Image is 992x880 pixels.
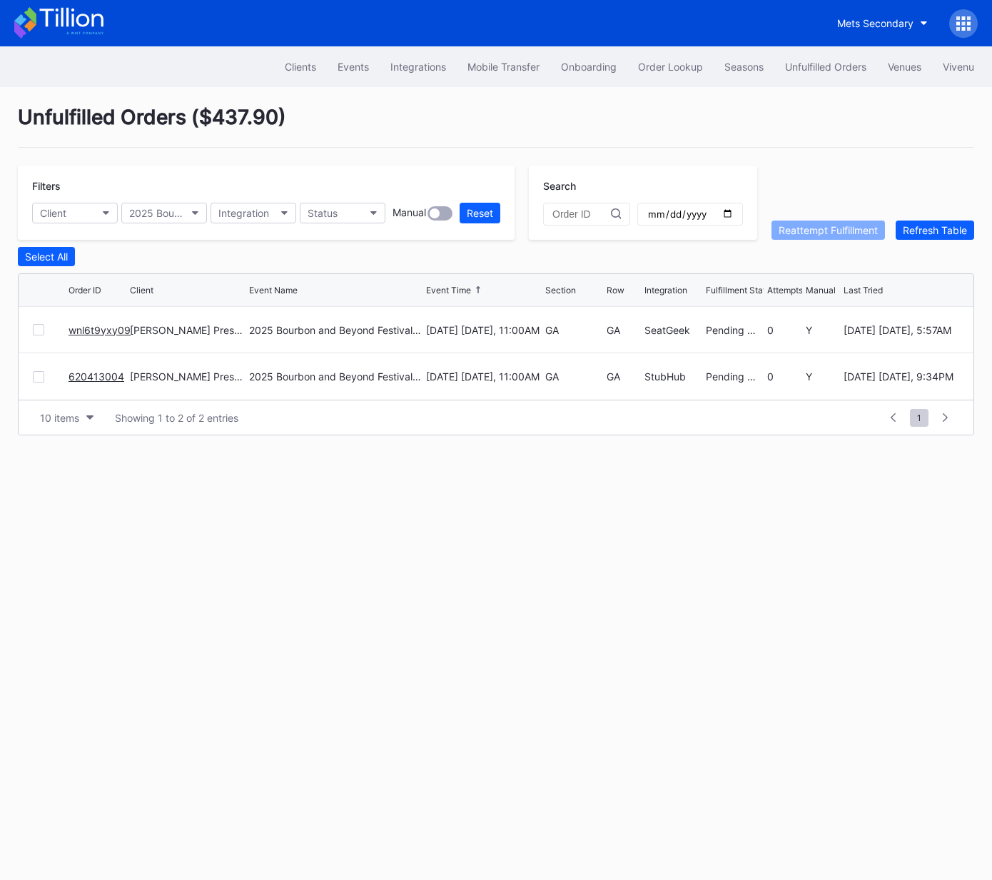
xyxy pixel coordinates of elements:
a: 620413004 [69,370,124,383]
div: Manual [806,285,836,295]
div: Y [806,324,841,336]
div: Status [308,207,338,219]
div: Filters [32,180,500,192]
div: GA [607,370,642,383]
div: Event Time [426,285,471,295]
div: Client [130,285,153,295]
div: Unfulfilled Orders ( $437.90 ) [18,105,974,148]
button: Mets Secondary [826,10,938,36]
div: Order ID [69,285,101,295]
button: Clients [274,54,327,80]
div: Clients [285,61,316,73]
div: Mets Secondary [837,17,913,29]
div: Attempts [767,285,803,295]
div: Select All [25,251,68,263]
div: 2025 Bourbon and Beyond Festival - [DATE] (The Lumineers, [PERSON_NAME], [US_STATE] Shakes) [249,370,422,383]
div: Y [806,370,841,383]
div: [DATE] [DATE], 11:00AM [426,370,542,383]
div: Seasons [724,61,764,73]
button: 2025 Bourbon and Beyond Festival - [DATE] (The Lumineers, [PERSON_NAME], [US_STATE] Shakes) [121,203,207,223]
button: Reset [460,203,500,223]
a: wnl6t9yxy09 [69,324,131,336]
button: Integration [211,203,296,223]
div: Events [338,61,369,73]
button: 10 items [33,408,101,428]
div: Integration [644,285,687,295]
div: Reattempt Fulfillment [779,224,878,236]
div: [PERSON_NAME] Presents Secondary [130,324,246,336]
div: Integration [218,207,269,219]
div: Integrations [390,61,446,73]
div: Mobile Transfer [467,61,540,73]
div: Onboarding [561,61,617,73]
div: 2025 Bourbon and Beyond Festival - [DATE] (The Lumineers, [PERSON_NAME], [US_STATE] Shakes) [129,207,185,219]
span: 1 [910,409,928,427]
div: StubHub [644,370,702,383]
div: Order Lookup [638,61,703,73]
div: [DATE] [DATE], 11:00AM [426,324,542,336]
div: GA [545,324,603,336]
div: Venues [888,61,921,73]
div: 10 items [40,412,79,424]
div: Event Name [249,285,298,295]
div: Reset [467,207,493,219]
div: Client [40,207,66,219]
button: Integrations [380,54,457,80]
button: Reattempt Fulfillment [771,221,885,240]
div: Search [543,180,743,192]
button: Unfulfilled Orders [774,54,877,80]
button: Vivenu [932,54,985,80]
button: Select All [18,247,75,266]
button: Refresh Table [896,221,974,240]
div: GA [607,324,642,336]
button: Client [32,203,118,223]
div: Row [607,285,624,295]
button: Events [327,54,380,80]
div: Vivenu [943,61,974,73]
button: Seasons [714,54,774,80]
div: Refresh Table [903,224,967,236]
div: [DATE] [DATE], 9:34PM [844,370,959,383]
button: Mobile Transfer [457,54,550,80]
div: [PERSON_NAME] Presents Secondary [130,370,246,383]
div: Pending Manual [706,324,764,336]
div: [DATE] [DATE], 5:57AM [844,324,959,336]
button: Onboarding [550,54,627,80]
div: Section [545,285,576,295]
div: Last Tried [844,285,883,295]
div: Showing 1 to 2 of 2 entries [115,412,238,424]
button: Venues [877,54,932,80]
div: SeatGeek [644,324,702,336]
div: Fulfillment Status [706,285,775,295]
div: Unfulfilled Orders [785,61,866,73]
input: Order ID [552,208,611,220]
div: 0 [767,370,802,383]
button: Order Lookup [627,54,714,80]
div: Manual [393,206,426,221]
div: 0 [767,324,802,336]
div: GA [545,370,603,383]
div: 2025 Bourbon and Beyond Festival - [DATE] (The Lumineers, [PERSON_NAME], [US_STATE] Shakes) [249,324,422,336]
div: Pending Manual [706,370,764,383]
button: Status [300,203,385,223]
